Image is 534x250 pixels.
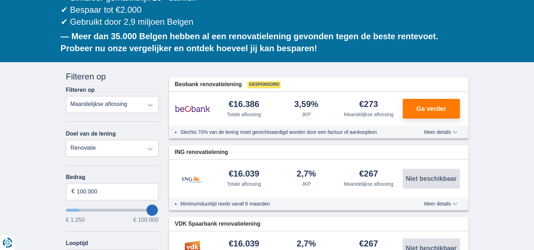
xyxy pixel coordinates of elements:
div: €267 [359,169,378,179]
span: Ga verder [416,106,446,112]
span: Niet beschikbaar [406,175,456,182]
button: Meer details [419,201,462,207]
b: — Meer dan 35.000 Belgen hebben al een renovatielening gevonden tegen de beste rentevoet. Probeer... [61,31,438,53]
li: Slechts 70% van de lening moet gerechtvaardigd worden door een factuur of aankoopbon [180,129,398,136]
span: Meer details [424,201,457,206]
span: ING renovatielening [175,148,228,156]
label: Bedrag [66,174,159,180]
button: Ga verder [403,99,460,119]
img: product.pl.alt Beobank [175,100,210,118]
div: Filteren op [66,71,159,83]
div: 2,7% [296,169,316,179]
div: Maandelijkse aflossing [344,180,394,187]
div: €273 [359,100,378,109]
div: €16.386 [229,100,259,109]
button: Meer details [419,129,462,135]
span: € [72,187,75,196]
div: JKP [302,111,311,118]
button: Niet beschikbaar [403,169,460,189]
div: Maandelijkse aflossing [344,111,394,118]
div: JKP [302,180,311,187]
div: 3,59% [294,100,318,109]
img: product.pl.alt ING [175,167,210,190]
span: € 1.250 [66,217,85,223]
div: €267 [359,239,378,249]
span: Gesponsord [247,81,281,88]
label: Filteren op [66,87,95,93]
span: € 100.000 [133,217,158,223]
div: 2,7% [296,239,316,249]
li: Minimumduurtijd reeds vanaf 6 maanden [180,200,398,207]
span: Beobank renovatielening [175,81,242,89]
span: Meer details [424,130,457,135]
div: Totale aflossing [227,111,261,118]
label: Looptijd [66,240,88,246]
label: Doel van de lening [66,131,116,137]
div: €16.039 [229,239,259,249]
div: €16.039 [229,169,259,179]
span: VDK Spaarbank renovatielening [175,220,260,228]
input: wantToBorrow [66,209,159,212]
div: Totale aflossing [227,180,261,187]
